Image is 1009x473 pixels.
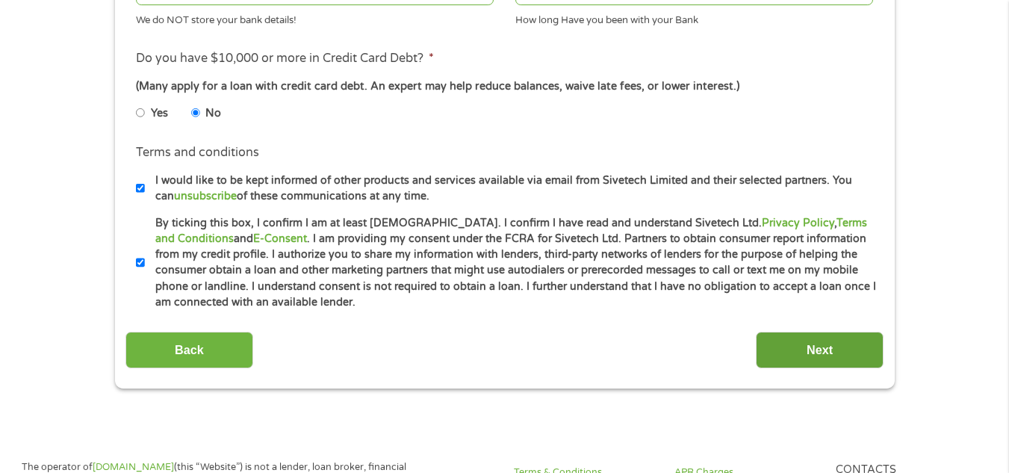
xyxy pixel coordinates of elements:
div: We do NOT store your bank details! [136,7,494,28]
label: Yes [151,105,168,122]
label: I would like to be kept informed of other products and services available via email from Sivetech... [145,173,878,205]
a: Privacy Policy [762,217,834,229]
a: [DOMAIN_NAME] [93,461,174,473]
label: By ticking this box, I confirm I am at least [DEMOGRAPHIC_DATA]. I confirm I have read and unders... [145,215,878,311]
label: Terms and conditions [136,145,259,161]
input: Back [125,332,253,368]
label: Do you have $10,000 or more in Credit Card Debt? [136,51,434,67]
label: No [205,105,221,122]
a: E-Consent [253,232,307,245]
div: (Many apply for a loan with credit card debt. An expert may help reduce balances, waive late fees... [136,78,872,95]
a: unsubscribe [174,190,237,203]
input: Next [756,332,884,368]
div: How long Have you been with your Bank [515,7,873,28]
a: Terms and Conditions [155,217,867,245]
